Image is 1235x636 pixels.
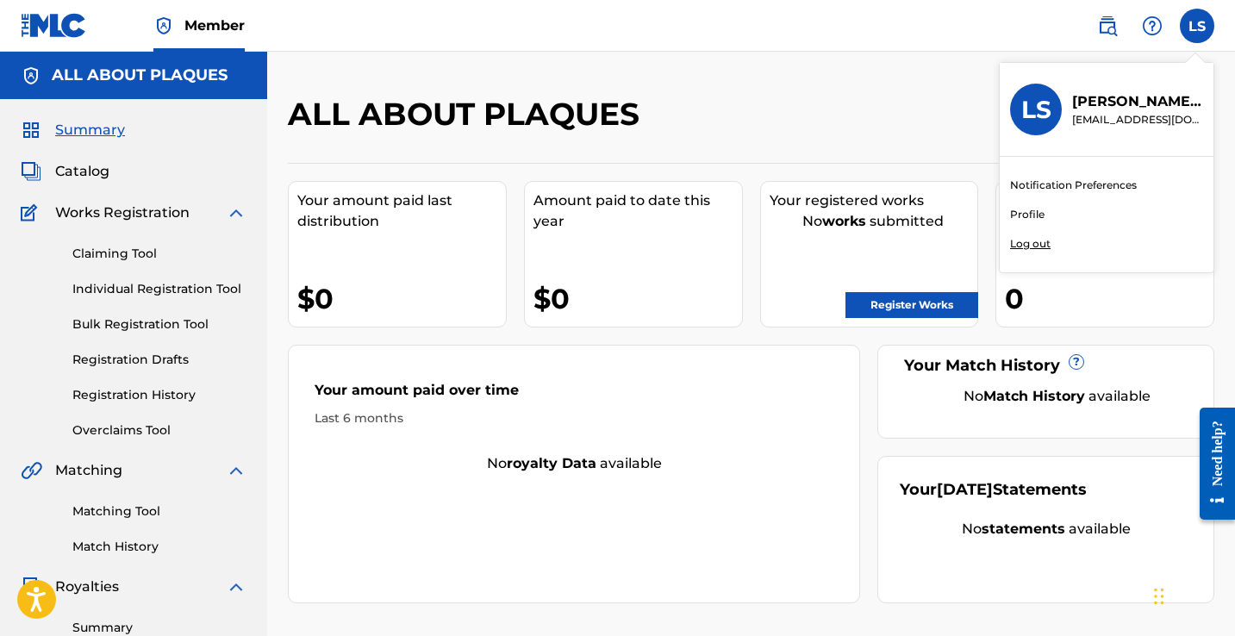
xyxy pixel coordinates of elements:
[1180,9,1214,43] div: User Menu
[315,409,833,427] div: Last 6 months
[822,213,866,229] strong: works
[900,519,1192,539] div: No available
[72,280,246,298] a: Individual Registration Tool
[21,460,42,481] img: Matching
[1072,91,1203,112] p: Lawrence Smith
[1097,16,1118,36] img: search
[1187,390,1235,538] iframe: Resource Center
[72,386,246,404] a: Registration History
[72,502,246,521] a: Matching Tool
[72,421,246,440] a: Overclaims Tool
[937,480,993,499] span: [DATE]
[21,577,41,597] img: Royalties
[1010,178,1137,193] a: Notification Preferences
[1090,9,1125,43] a: Public Search
[72,538,246,556] a: Match History
[55,161,109,182] span: Catalog
[153,16,174,36] img: Top Rightsholder
[297,190,506,232] div: Your amount paid last distribution
[55,460,122,481] span: Matching
[1010,207,1045,222] a: Profile
[1154,571,1164,622] div: Drag
[21,161,109,182] a: CatalogCatalog
[72,245,246,263] a: Claiming Tool
[55,120,125,140] span: Summary
[72,315,246,334] a: Bulk Registration Tool
[1135,9,1170,43] div: Help
[21,203,43,223] img: Works Registration
[289,453,859,474] div: No available
[21,120,125,140] a: SummarySummary
[1149,553,1235,636] iframe: Chat Widget
[226,577,246,597] img: expand
[315,380,833,409] div: Your amount paid over time
[226,203,246,223] img: expand
[900,354,1192,377] div: Your Match History
[297,279,506,318] div: $0
[72,351,246,369] a: Registration Drafts
[770,190,978,211] div: Your registered works
[533,279,742,318] div: $0
[900,478,1087,502] div: Your Statements
[982,521,1065,537] strong: statements
[507,455,596,471] strong: royalty data
[770,211,978,232] div: No submitted
[1070,355,1083,369] span: ?
[21,161,41,182] img: Catalog
[21,65,41,86] img: Accounts
[1142,16,1163,36] img: help
[55,203,190,223] span: Works Registration
[184,16,245,35] span: Member
[983,388,1085,404] strong: Match History
[288,95,648,134] h2: ALL ABOUT PLAQUES
[55,577,119,597] span: Royalties
[52,65,228,85] h5: ALL ABOUT PLAQUES
[21,13,87,38] img: MLC Logo
[1021,95,1051,125] h3: LS
[533,190,742,232] div: Amount paid to date this year
[921,386,1192,407] div: No available
[1010,236,1051,252] p: Log out
[21,120,41,140] img: Summary
[845,292,978,318] a: Register Works
[1005,279,1213,318] div: 0
[226,460,246,481] img: expand
[1072,112,1203,128] p: lawrencesmith150@gmail.com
